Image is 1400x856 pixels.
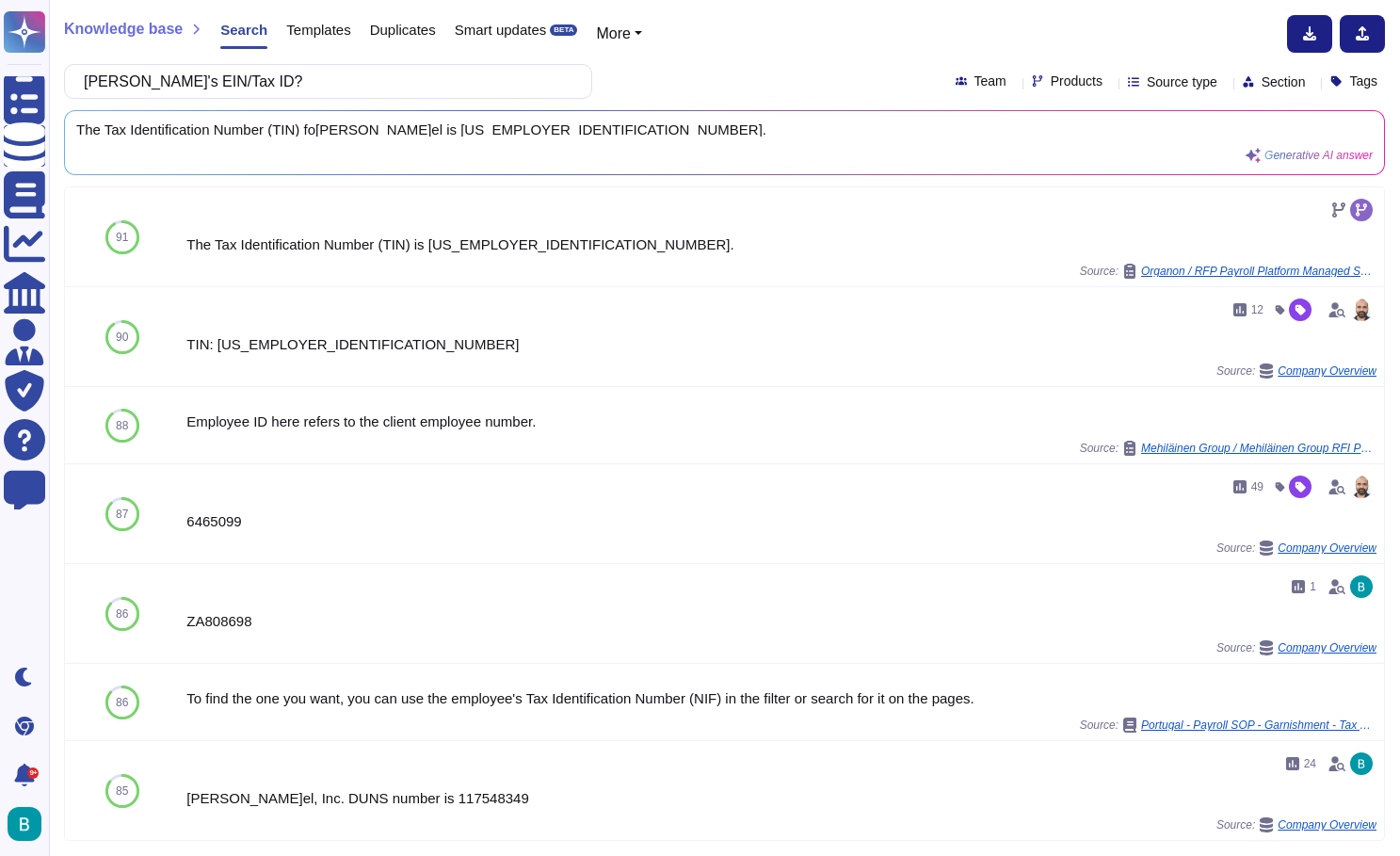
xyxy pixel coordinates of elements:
span: Company Overview [1278,642,1376,654]
span: 86 [116,608,128,620]
div: BETA [550,24,577,36]
span: 86 [116,697,128,708]
span: 90 [116,331,128,343]
span: Source: [1216,541,1376,556]
span: Source: [1080,441,1376,456]
div: [PERSON_NAME]el, Inc. DUNS number is 117548349 [186,791,1376,805]
span: Source: [1216,817,1376,832]
span: Team [974,74,1006,88]
span: Products [1051,74,1102,88]
span: 91 [116,232,128,243]
span: Portugal - Payroll SOP - Garnishment - Tax Authority.pdf [1141,719,1376,731]
span: 88 [116,420,128,431]
span: Smart updates [455,23,547,37]
div: To find the one you want, you can use the employee's Tax Identification Number (NIF) in the filte... [186,691,1376,705]
span: Tags [1349,74,1377,88]
img: user [1350,299,1373,321]
span: 24 [1304,758,1316,769]
span: Company Overview [1278,542,1376,554]
span: Source: [1080,264,1376,279]
span: The Tax Identification Number (TIN) fo[PERSON_NAME]el is [US_EMPLOYER_IDENTIFICATION_NUMBER]. [76,122,1373,137]
img: user [8,807,41,841]
img: user [1350,476,1373,498]
div: 9+ [27,767,39,779]
div: TIN: [US_EMPLOYER_IDENTIFICATION_NUMBER] [186,337,1376,351]
input: Search a question or template... [74,65,572,98]
span: 12 [1251,304,1263,315]
span: Duplicates [370,23,436,37]
span: Source: [1216,640,1376,655]
img: user [1350,575,1373,598]
span: Organon / RFP Payroll Platform Managed Services 2025 [1141,266,1376,277]
span: 85 [116,785,128,797]
span: Mehiläinen Group / Mehiläinen Group RFI Payroll System [1141,443,1376,454]
span: Generative AI answer [1264,150,1373,161]
span: Source: [1216,363,1376,379]
span: Section [1262,75,1306,89]
span: Knowledge base [64,22,183,37]
img: user [1350,752,1373,775]
div: The Tax Identification Number (TIN) is [US_EMPLOYER_IDENTIFICATION_NUMBER]. [186,237,1376,251]
span: Company Overview [1278,819,1376,831]
span: Search [220,23,267,37]
button: More [596,23,642,45]
span: Source: [1080,718,1376,733]
button: user [4,803,55,845]
div: Employee ID here refers to the client employee number. [186,414,1376,428]
span: More [596,25,630,41]
div: 6465099 [186,514,1376,528]
div: ZA808698 [186,614,1376,628]
span: Company Overview [1278,365,1376,377]
span: 1 [1310,581,1316,592]
span: 49 [1251,481,1263,493]
span: 87 [116,509,128,520]
span: Source type [1147,75,1217,89]
span: Templates [286,23,350,37]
